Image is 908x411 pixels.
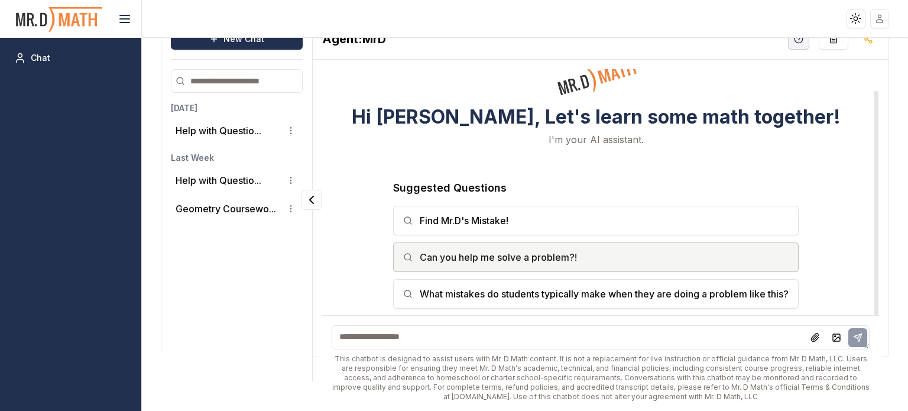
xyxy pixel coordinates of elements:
[788,28,809,50] button: Help Videos
[9,47,132,69] a: Chat
[393,180,799,196] h3: Suggested Questions
[284,202,298,216] button: Conversation options
[549,132,644,147] p: I'm your AI assistant.
[284,173,298,187] button: Conversation options
[819,28,848,50] button: Re-Fill Questions
[393,279,799,309] button: What mistakes do students typically make when they are doing a problem like this?
[171,152,303,164] h3: Last Week
[352,106,841,128] h3: Hi [PERSON_NAME], Let's learn some math together!
[176,124,261,138] button: Help with Questio...
[171,102,303,114] h3: [DATE]
[393,206,799,235] button: Find Mr.D's Mistake!
[332,354,869,402] div: This chatbot is designed to assist users with Mr. D Math content. It is not a replacement for liv...
[393,242,799,272] button: Can you help me solve a problem?!
[322,31,386,47] h2: MrD
[301,190,322,210] button: Collapse panel
[31,52,50,64] span: Chat
[171,28,303,50] button: New Chat
[176,173,261,187] button: Help with Questio...
[284,124,298,138] button: Conversation options
[871,10,888,27] img: placeholder-user.jpg
[176,202,276,216] button: Geometry Coursewo...
[15,4,103,35] img: PromptOwl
